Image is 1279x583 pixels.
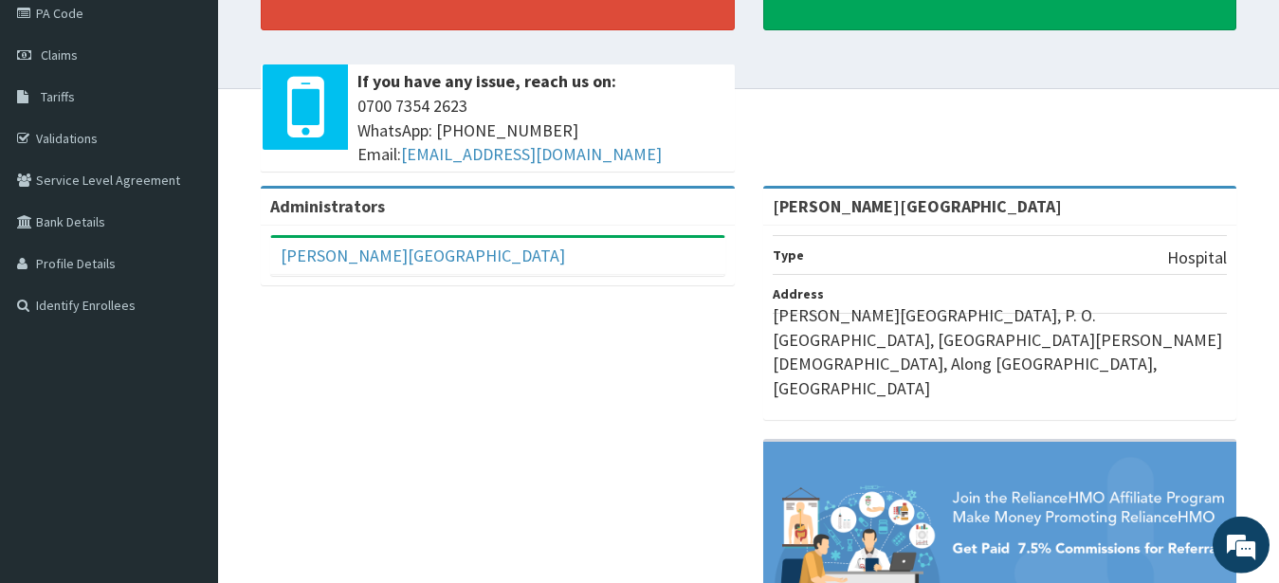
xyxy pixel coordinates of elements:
[773,285,824,302] b: Address
[270,195,385,217] b: Administrators
[281,245,565,266] a: [PERSON_NAME][GEOGRAPHIC_DATA]
[41,46,78,64] span: Claims
[401,143,662,165] a: [EMAIL_ADDRESS][DOMAIN_NAME]
[41,88,75,105] span: Tariffs
[773,303,1228,401] p: [PERSON_NAME][GEOGRAPHIC_DATA], P. O. [GEOGRAPHIC_DATA], [GEOGRAPHIC_DATA][PERSON_NAME][DEMOGRAPH...
[773,195,1062,217] strong: [PERSON_NAME][GEOGRAPHIC_DATA]
[1167,246,1227,270] p: Hospital
[357,94,725,167] span: 0700 7354 2623 WhatsApp: [PHONE_NUMBER] Email:
[773,246,804,264] b: Type
[357,70,616,92] b: If you have any issue, reach us on:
